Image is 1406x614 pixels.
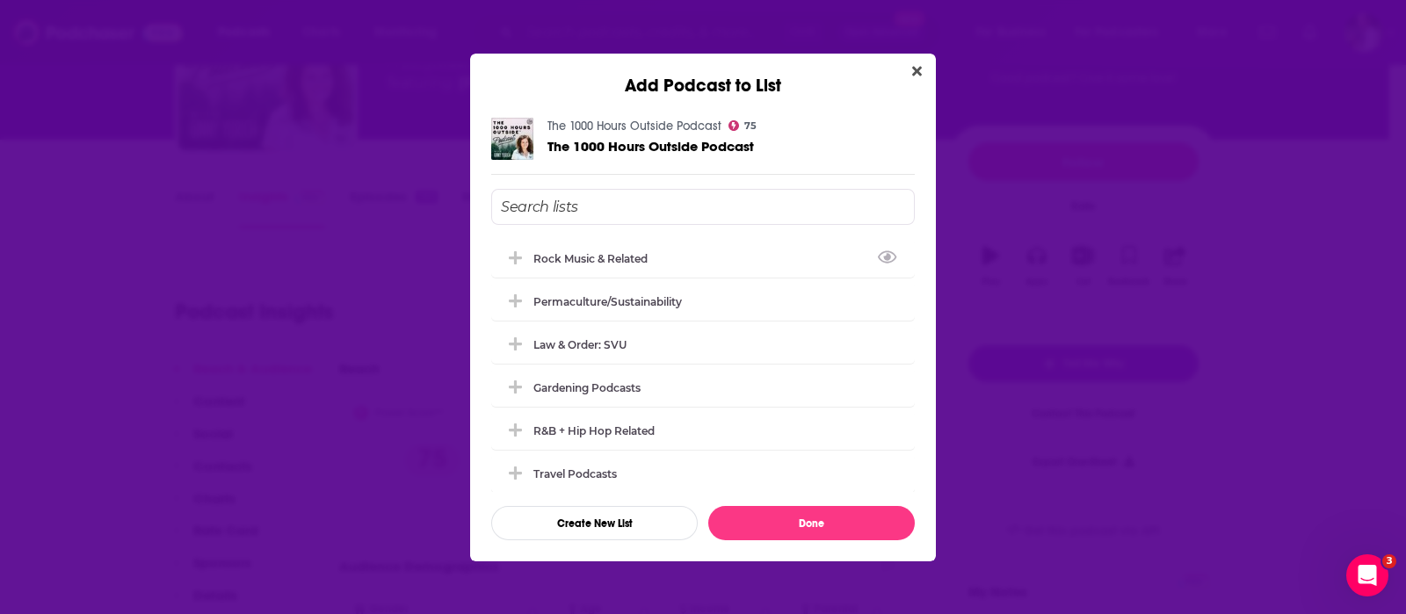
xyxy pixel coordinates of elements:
a: 75 [728,120,757,131]
div: R&B + Hip Hop Related [491,411,915,450]
div: Travel Podcasts [533,467,617,480]
div: Law & Order: SVU [491,325,915,364]
a: The 1000 Hours Outside Podcast [547,139,754,154]
button: Close [905,61,929,83]
div: Gardening Podcasts [533,381,641,394]
div: Rock Music & Related [533,252,658,265]
div: Permaculture/Sustainability [491,282,915,321]
div: Permaculture/Sustainability [533,295,682,308]
span: 75 [744,122,757,130]
div: Add Podcast to List [470,54,936,97]
button: Done [708,506,915,540]
div: Rock Music & Related [491,239,915,278]
div: Add Podcast To List [491,189,915,540]
span: The 1000 Hours Outside Podcast [547,138,754,155]
div: R&B + Hip Hop Related [533,424,655,437]
div: Gardening Podcasts [491,368,915,407]
img: The 1000 Hours Outside Podcast [491,118,533,160]
div: Law & Order: SVU [533,338,627,351]
iframe: Intercom live chat [1346,554,1388,596]
button: View Link [648,262,658,264]
span: 3 [1382,554,1396,568]
a: The 1000 Hours Outside Podcast [547,119,721,134]
input: Search lists [491,189,915,225]
div: Travel Podcasts [491,454,915,493]
button: Create New List [491,506,698,540]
